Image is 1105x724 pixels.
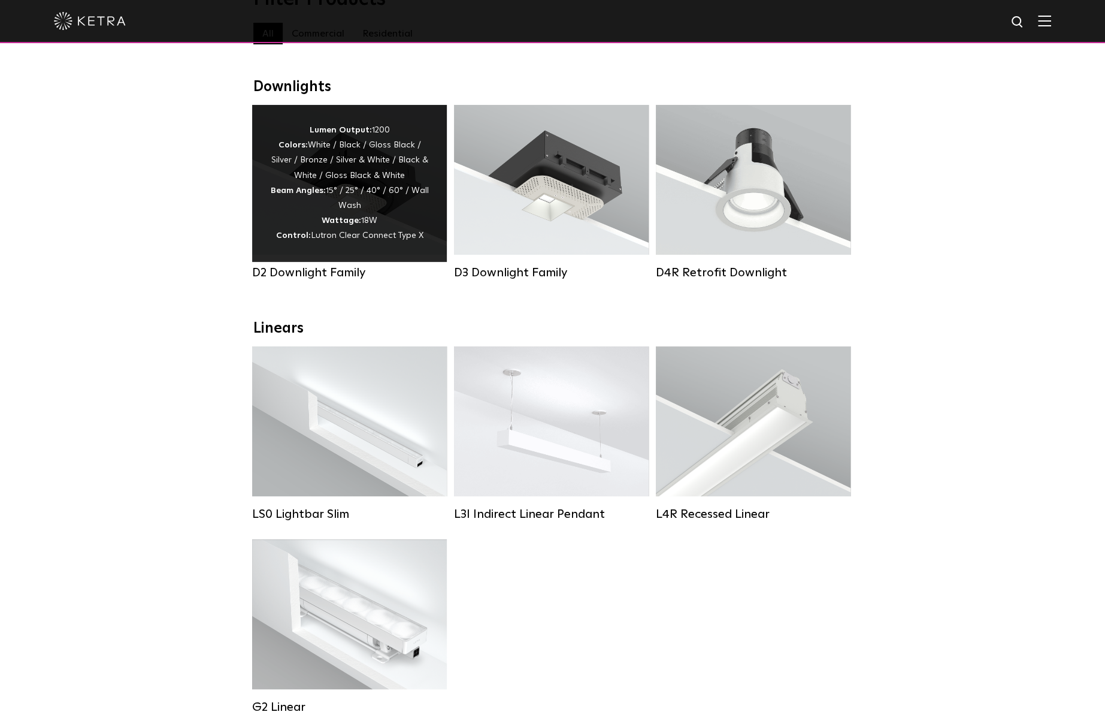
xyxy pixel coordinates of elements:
[454,346,649,521] a: L3I Indirect Linear Pendant Lumen Output:400 / 600 / 800 / 1000Housing Colors:White / BlackContro...
[322,216,361,225] strong: Wattage:
[271,186,326,195] strong: Beam Angles:
[656,105,850,280] a: D4R Retrofit Downlight Lumen Output:800Colors:White / BlackBeam Angles:15° / 25° / 40° / 60°Watta...
[656,266,850,280] div: D4R Retrofit Downlight
[1010,15,1025,30] img: search icon
[252,346,447,521] a: LS0 Lightbar Slim Lumen Output:200 / 350Colors:White / BlackControl:X96 Controller
[454,105,649,280] a: D3 Downlight Family Lumen Output:700 / 900 / 1100Colors:White / Black / Silver / Bronze / Paintab...
[270,123,429,244] div: 1200 White / Black / Gloss Black / Silver / Bronze / Silver & White / Black & White / Gloss Black...
[454,507,649,521] div: L3I Indirect Linear Pendant
[454,266,649,280] div: D3 Downlight Family
[252,539,447,714] a: G2 Linear Lumen Output:400 / 700 / 1000Colors:WhiteBeam Angles:Flood / [GEOGRAPHIC_DATA] / Narrow...
[278,141,308,149] strong: Colors:
[276,231,311,240] strong: Control:
[310,126,372,134] strong: Lumen Output:
[252,105,447,280] a: D2 Downlight Family Lumen Output:1200Colors:White / Black / Gloss Black / Silver / Bronze / Silve...
[656,507,850,521] div: L4R Recessed Linear
[253,79,852,96] div: Downlights
[311,231,423,240] span: Lutron Clear Connect Type X
[252,700,447,714] div: G2 Linear
[252,507,447,521] div: LS0 Lightbar Slim
[656,346,850,521] a: L4R Recessed Linear Lumen Output:400 / 600 / 800 / 1000Colors:White / BlackControl:Lutron Clear C...
[1038,15,1051,26] img: Hamburger%20Nav.svg
[253,320,852,337] div: Linears
[252,266,447,280] div: D2 Downlight Family
[54,12,126,30] img: ketra-logo-2019-white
